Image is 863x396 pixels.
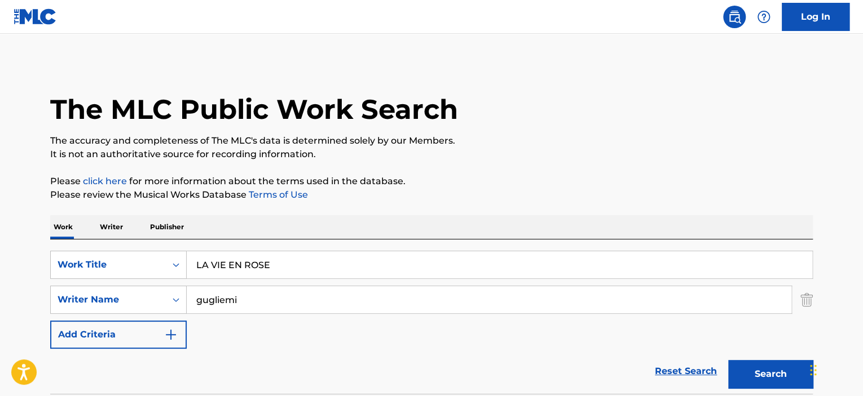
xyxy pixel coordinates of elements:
[752,6,775,28] div: Help
[50,148,813,161] p: It is not an authoritative source for recording information.
[83,176,127,186] a: click here
[757,10,770,24] img: help
[50,215,76,239] p: Work
[50,175,813,188] p: Please for more information about the terms used in the database.
[649,359,723,384] a: Reset Search
[807,342,863,396] iframe: Chat Widget
[800,286,813,314] img: Delete Criterion
[810,353,817,387] div: Drag
[728,10,741,24] img: search
[246,189,308,200] a: Terms of Use
[782,3,849,31] a: Log In
[728,360,813,388] button: Search
[14,8,57,25] img: MLC Logo
[58,258,159,272] div: Work Title
[50,134,813,148] p: The accuracy and completeness of The MLC's data is determined solely by our Members.
[50,92,458,126] h1: The MLC Public Work Search
[147,215,187,239] p: Publisher
[723,6,746,28] a: Public Search
[50,188,813,202] p: Please review the Musical Works Database
[50,251,813,394] form: Search Form
[164,328,178,341] img: 9d2ae6d4665cec9f34b9.svg
[50,321,187,349] button: Add Criteria
[96,215,126,239] p: Writer
[58,293,159,306] div: Writer Name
